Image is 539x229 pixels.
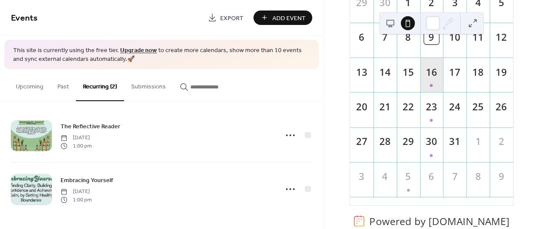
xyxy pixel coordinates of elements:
div: 26 [494,99,509,114]
span: This site is currently using the free tier. to create more calendars, show more than 10 events an... [13,46,310,63]
span: 1:00 pm [61,142,92,150]
div: 10 [447,30,462,44]
a: Upgrade now [120,45,157,56]
span: Export [220,14,243,23]
div: 17 [447,65,462,79]
span: The Reflective Reader [61,122,120,131]
div: 27 [354,134,369,149]
div: 25 [471,99,485,114]
div: 9 [494,169,509,183]
span: [DATE] [61,134,92,142]
div: 30 [424,134,439,149]
div: 6 [424,169,439,183]
span: Events [11,10,38,27]
a: The Reflective Reader [61,121,120,131]
div: 12 [494,30,509,44]
div: 29 [401,134,415,149]
div: 8 [471,169,485,183]
div: 11 [471,30,485,44]
div: 28 [378,134,392,149]
div: 5 [401,169,415,183]
div: 6 [354,30,369,44]
div: Powered by [369,214,510,228]
div: 20 [354,99,369,114]
div: 9 [424,30,439,44]
span: 1:00 pm [61,196,92,204]
div: 8 [401,30,415,44]
button: Submissions [124,69,173,100]
div: 13 [354,65,369,79]
a: Embracing Yourself [61,175,113,185]
div: 4 [378,169,392,183]
div: 19 [494,65,509,79]
div: 21 [378,99,392,114]
div: 1 [471,134,485,149]
div: 7 [378,30,392,44]
div: 2 [494,134,509,149]
div: 18 [471,65,485,79]
button: Add Event [253,11,312,25]
span: Embracing Yourself [61,176,113,185]
a: Export [201,11,250,25]
div: 23 [424,99,439,114]
div: 15 [401,65,415,79]
div: 22 [401,99,415,114]
span: Add Event [272,14,306,23]
div: 24 [447,99,462,114]
div: 14 [378,65,392,79]
span: [DATE] [61,188,92,196]
a: [DOMAIN_NAME] [428,214,510,228]
div: 7 [447,169,462,183]
button: Past [50,69,76,100]
div: 3 [354,169,369,183]
button: Recurring (2) [76,69,124,101]
div: 31 [447,134,462,149]
button: Upcoming [9,69,50,100]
